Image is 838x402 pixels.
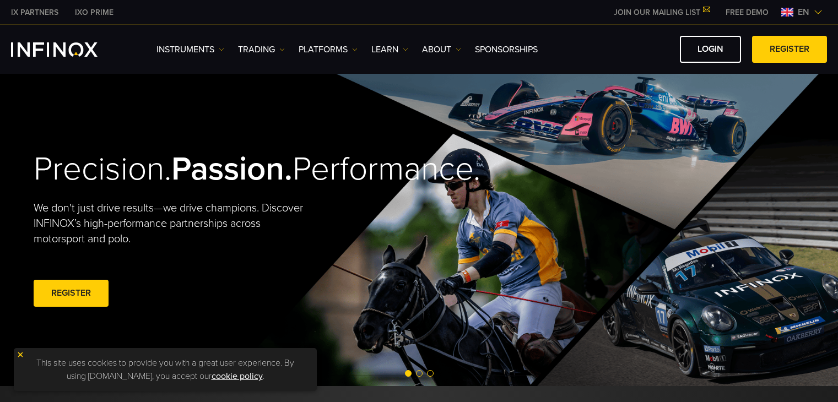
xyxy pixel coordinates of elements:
[19,354,311,385] p: This site uses cookies to provide you with a great user experience. By using [DOMAIN_NAME], you a...
[752,36,827,63] a: REGISTER
[67,7,122,18] a: INFINOX
[371,43,408,56] a: Learn
[717,7,777,18] a: INFINOX MENU
[793,6,814,19] span: en
[427,370,434,377] span: Go to slide 3
[238,43,285,56] a: TRADING
[34,200,311,247] p: We don't just drive results—we drive champions. Discover INFINOX’s high-performance partnerships ...
[171,149,293,189] strong: Passion.
[11,42,123,57] a: INFINOX Logo
[680,36,741,63] a: LOGIN
[34,149,381,189] h2: Precision. Performance.
[416,370,423,377] span: Go to slide 2
[405,370,412,377] span: Go to slide 1
[605,8,717,17] a: JOIN OUR MAILING LIST
[299,43,358,56] a: PLATFORMS
[3,7,67,18] a: INFINOX
[475,43,538,56] a: SPONSORSHIPS
[422,43,461,56] a: ABOUT
[17,351,24,358] img: yellow close icon
[212,371,263,382] a: cookie policy
[34,280,109,307] a: REGISTER
[156,43,224,56] a: Instruments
